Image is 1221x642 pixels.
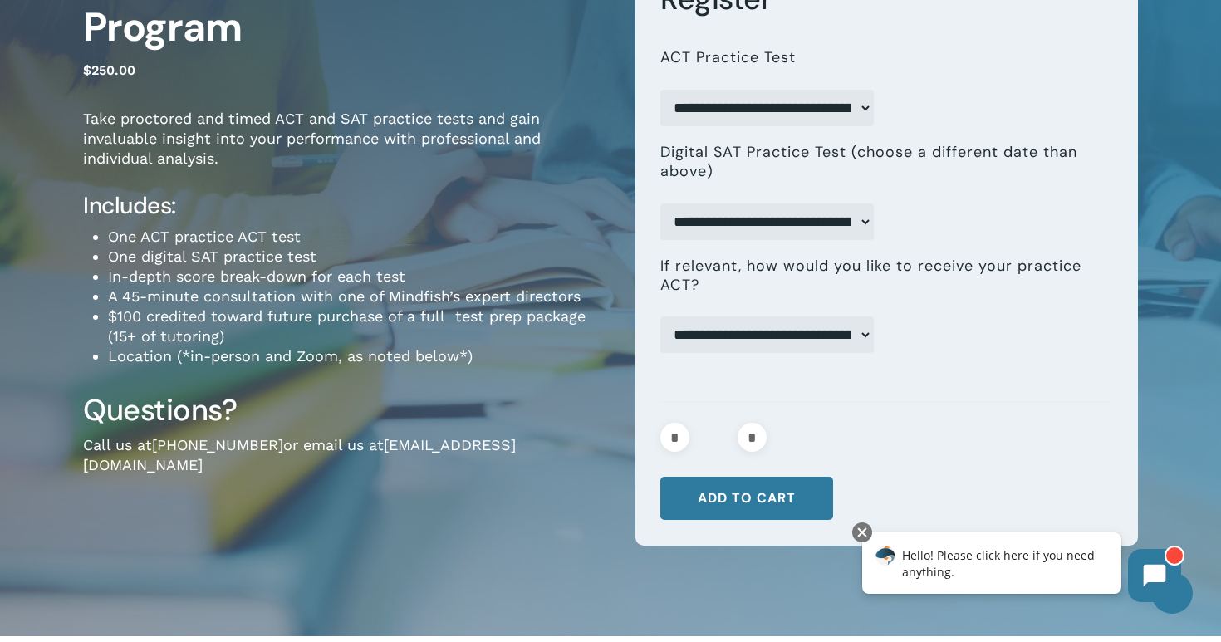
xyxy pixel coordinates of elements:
[83,62,135,78] bdi: 250.00
[660,143,1100,182] label: Digital SAT Practice Test (choose a different date than above)
[660,257,1100,296] label: If relevant, how would you like to receive your practice ACT?
[83,62,91,78] span: $
[108,346,610,366] li: Location (*in-person and Zoom, as noted below*)
[83,436,516,473] a: [EMAIL_ADDRESS][DOMAIN_NAME]
[108,267,610,287] li: In-depth score break-down for each test
[108,287,610,306] li: A 45-minute consultation with one of Mindfish’s expert directors
[694,423,733,452] input: Product quantity
[108,247,610,267] li: One digital SAT practice test
[660,48,796,67] label: ACT Practice Test
[83,191,610,221] h4: Includes:
[108,227,610,247] li: One ACT practice ACT test
[660,477,833,520] button: Add to cart
[83,391,610,429] h3: Questions?
[83,109,610,191] p: Take proctored and timed ACT and SAT practice tests and gain invaluable insight into your perform...
[83,435,610,497] p: Call us at or email us at
[845,519,1198,619] iframe: Chatbot
[152,436,283,453] a: [PHONE_NUMBER]
[108,306,610,346] li: $100 credited toward future purchase of a full test prep package (15+ of tutoring)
